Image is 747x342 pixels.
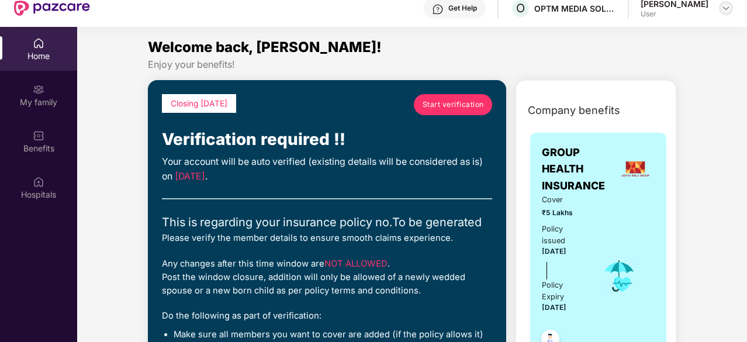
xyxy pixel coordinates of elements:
div: Policy Expiry [542,279,585,303]
span: Welcome back, [PERSON_NAME]! [148,39,382,56]
span: ₹5 Lakhs [542,208,585,219]
img: svg+xml;base64,PHN2ZyBpZD0iQmVuZWZpdHMiIHhtbG5zPSJodHRwOi8vd3d3LnczLm9yZy8yMDAwL3N2ZyIgd2lkdGg9Ij... [33,130,44,141]
img: svg+xml;base64,PHN2ZyBpZD0iRHJvcGRvd24tMzJ4MzIiIHhtbG5zPSJodHRwOi8vd3d3LnczLm9yZy8yMDAwL3N2ZyIgd2... [721,4,731,13]
span: Company benefits [528,102,620,119]
img: New Pazcare Logo [14,1,90,16]
li: Make sure all members you want to cover are added (if the policy allows it) [174,329,492,341]
div: User [641,9,708,19]
div: Any changes after this time window are . Post the window closure, addition will only be allowed o... [162,257,492,298]
div: Verification required !! [162,127,492,153]
a: Start verification [414,94,492,115]
div: This is regarding your insurance policy no. To be generated [162,213,492,232]
img: svg+xml;base64,PHN2ZyB3aWR0aD0iMjAiIGhlaWdodD0iMjAiIHZpZXdCb3g9IjAgMCAyMCAyMCIgZmlsbD0ibm9uZSIgeG... [33,84,44,95]
img: svg+xml;base64,PHN2ZyBpZD0iSG9zcGl0YWxzIiB4bWxucz0iaHR0cDovL3d3dy53My5vcmcvMjAwMC9zdmciIHdpZHRoPS... [33,176,44,188]
img: icon [600,257,638,295]
div: Please verify the member details to ensure smooth claims experience. [162,232,492,245]
div: Policy issued [542,223,585,247]
span: Start verification [423,99,484,110]
div: OPTM MEDIA SOLUTIONS PRIVATE LIMITED [534,3,616,14]
span: [DATE] [175,171,205,182]
span: [DATE] [542,303,566,312]
span: NOT ALLOWED [324,258,388,269]
span: O [516,1,525,15]
img: insurerLogo [620,153,651,185]
span: [DATE] [542,247,566,255]
span: Cover [542,194,585,206]
div: Your account will be auto verified (existing details will be considered as is) on . [162,155,492,184]
div: Get Help [448,4,477,13]
span: Closing [DATE] [171,99,227,108]
img: svg+xml;base64,PHN2ZyBpZD0iSGVscC0zMngzMiIgeG1sbnM9Imh0dHA6Ly93d3cudzMub3JnLzIwMDAvc3ZnIiB3aWR0aD... [432,4,444,15]
div: Enjoy your benefits! [148,58,676,71]
span: GROUP HEALTH INSURANCE [542,144,616,194]
img: svg+xml;base64,PHN2ZyBpZD0iSG9tZSIgeG1sbnM9Imh0dHA6Ly93d3cudzMub3JnLzIwMDAvc3ZnIiB3aWR0aD0iMjAiIG... [33,37,44,49]
div: Do the following as part of verification: [162,309,492,323]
